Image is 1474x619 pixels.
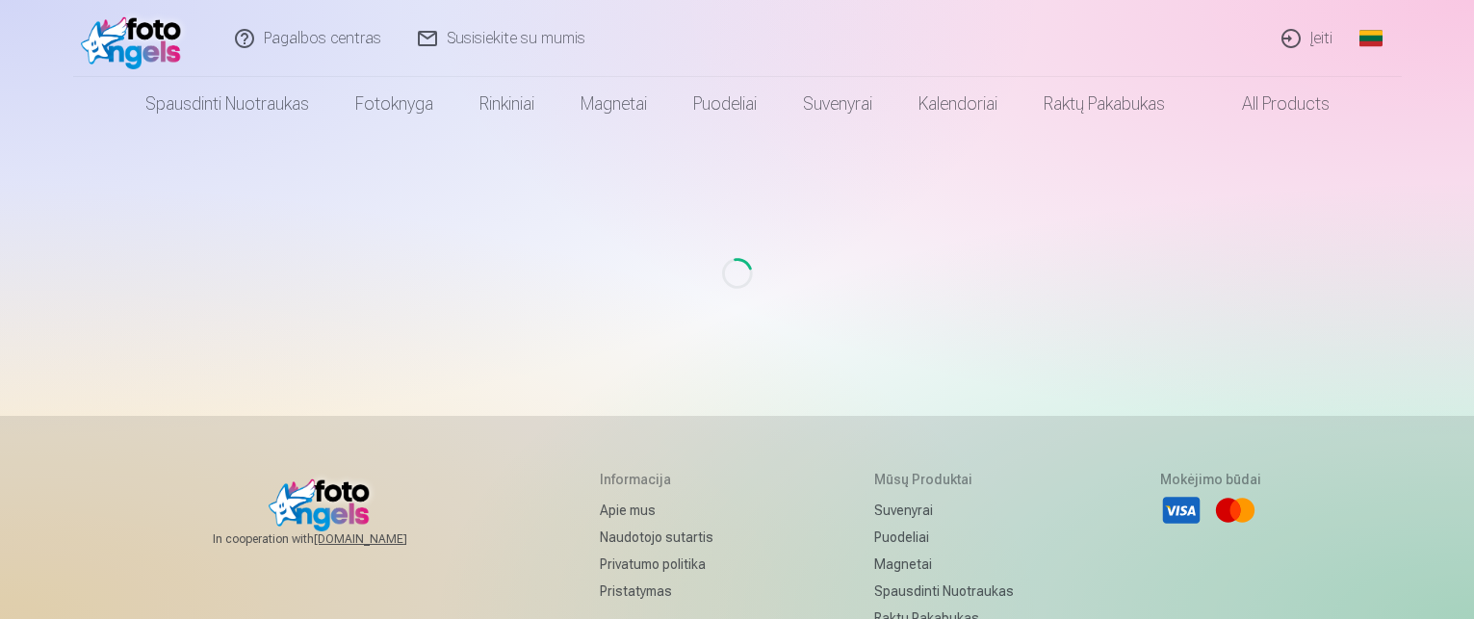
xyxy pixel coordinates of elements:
span: In cooperation with [213,531,453,547]
a: Magnetai [557,77,670,131]
a: Puodeliai [670,77,780,131]
a: Spausdinti nuotraukas [122,77,332,131]
li: Mastercard [1214,489,1256,531]
a: Rinkiniai [456,77,557,131]
h5: Informacija [600,470,728,489]
a: Privatumo politika [600,551,728,578]
a: Fotoknyga [332,77,456,131]
a: Apie mus [600,497,728,524]
li: Visa [1160,489,1202,531]
h5: Mokėjimo būdai [1160,470,1261,489]
img: /fa2 [81,8,192,69]
a: Kalendoriai [895,77,1021,131]
a: Naudotojo sutartis [600,524,728,551]
h5: Mūsų produktai [874,470,1014,489]
a: Suvenyrai [780,77,895,131]
a: [DOMAIN_NAME] [314,531,453,547]
a: Raktų pakabukas [1021,77,1188,131]
a: All products [1188,77,1353,131]
a: Suvenyrai [874,497,1014,524]
a: Magnetai [874,551,1014,578]
a: Spausdinti nuotraukas [874,578,1014,605]
a: Puodeliai [874,524,1014,551]
a: Pristatymas [600,578,728,605]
